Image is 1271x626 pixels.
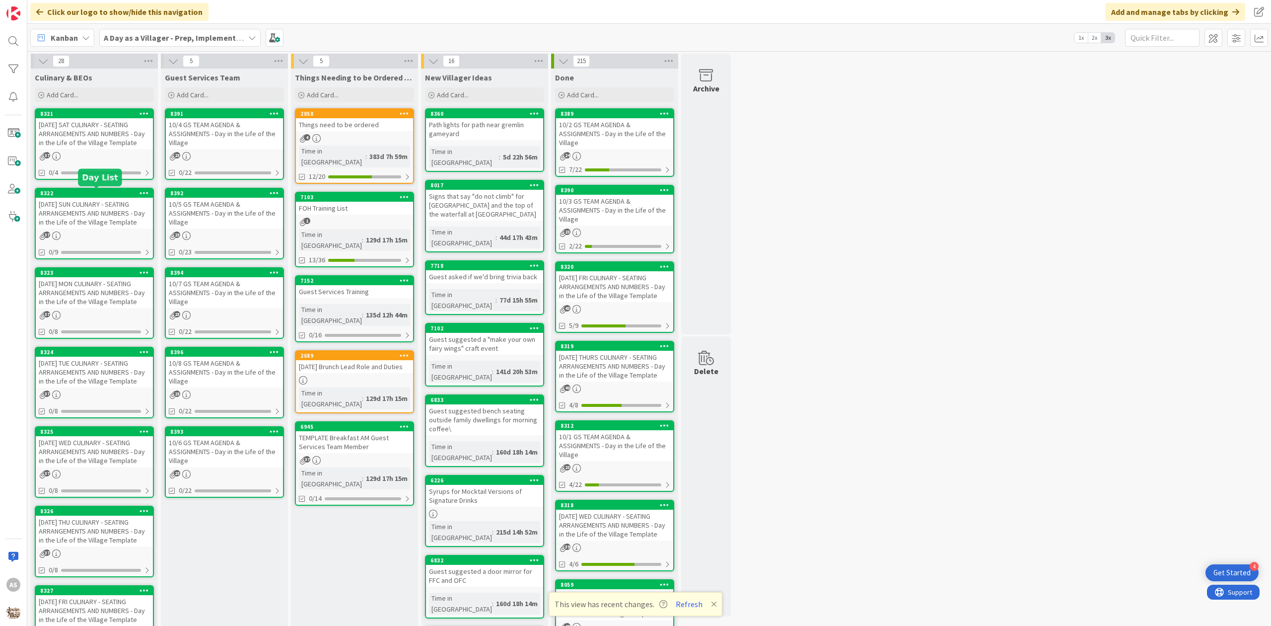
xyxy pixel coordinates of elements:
[40,190,153,197] div: 8322
[556,342,673,382] div: 8319[DATE] THURS CULINARY - SEATING ARRANGEMENTS AND NUMBERS - Day in the Life of the Village Tem...
[49,485,58,496] span: 0/8
[556,510,673,541] div: [DATE] WED CULINARY - SEATING ARRANGEMENTS AND NUMBERS - Day in the Life of the Village Template
[44,152,50,158] span: 37
[36,268,153,277] div: 8323
[569,559,578,569] span: 4/6
[1250,562,1259,571] div: 4
[304,456,310,463] span: 37
[296,431,413,453] div: TEMPLATE Breakfast AM Guest Services Team Member
[53,55,70,67] span: 28
[556,195,673,226] div: 10/3 GS TEAM AGENDA & ASSIGNMENTS - Day in the Life of the Village
[561,110,673,117] div: 8389
[430,325,543,332] div: 7102
[556,118,673,149] div: 10/2 GS TEAM AGENDA & ASSIGNMENTS - Day in the Life of the Village
[561,422,673,429] div: 8312
[296,109,413,131] div: 2858Things need to be ordered
[494,527,540,538] div: 215d 14h 52m
[36,109,153,149] div: 8321[DATE] SAT CULINARY - SEATING ARRANGEMENTS AND NUMBERS - Day in the Life of the Village Template
[313,55,330,67] span: 5
[429,593,492,615] div: Time in [GEOGRAPHIC_DATA]
[426,395,543,435] div: 6833Guest suggested bench seating outside family dwellings for morning coffee\
[166,189,283,229] div: 839210/5 GS TEAM AGENDA & ASSIGNMENTS - Day in the Life of the Village
[174,232,180,238] span: 23
[426,476,543,507] div: 6226Syrups for Mocktail Versions of Signature Drinks
[556,421,673,461] div: 831210/1 GS TEAM AGENDA & ASSIGNMENTS - Day in the Life of the Village
[556,501,673,541] div: 8318[DATE] WED CULINARY - SEATING ARRANGEMENTS AND NUMBERS - Day in the Life of the Village Template
[166,268,283,277] div: 8394
[556,580,673,620] div: 8059[DATE] [DATE] CULINARY - SEATING ARRANGEMENTS AND NUMBERS - Day in the Life of the Village Te...
[170,428,283,435] div: 8393
[1101,33,1115,43] span: 3x
[556,271,673,302] div: [DATE] FRI CULINARY - SEATING ARRANGEMENTS AND NUMBERS - Day in the Life of the Village Template
[426,404,543,435] div: Guest suggested bench seating outside family dwellings for morning coffee\
[426,270,543,283] div: Guest asked if we'd bring trivia back
[494,598,540,609] div: 160d 18h 14m
[694,365,718,377] div: Delete
[165,73,240,82] span: Guest Services Team
[296,193,413,202] div: 7103
[429,521,492,543] div: Time in [GEOGRAPHIC_DATA]
[40,269,153,276] div: 8323
[1125,29,1200,47] input: Quick Filter...
[561,581,673,588] div: 8059
[363,310,410,320] div: 135d 12h 44m
[47,90,78,99] span: Add Card...
[36,586,153,626] div: 8327[DATE] FRI CULINARY - SEATING ARRANGEMENTS AND NUMBERS - Day in the Life of the Village Template
[300,352,413,359] div: 2689
[556,589,673,620] div: [DATE] [DATE] CULINARY - SEATING ARRANGEMENTS AND NUMBERS - Day in the Life of the Village Template
[497,295,540,306] div: 77d 15h 55m
[49,565,58,575] span: 0/8
[300,194,413,201] div: 7103
[304,218,310,224] span: 1
[499,152,500,162] span: :
[1088,33,1101,43] span: 2x
[362,473,363,484] span: :
[425,73,492,82] span: New Villager Ideas
[426,181,543,190] div: 8017
[430,477,543,484] div: 6226
[430,182,543,189] div: 8017
[36,118,153,149] div: [DATE] SAT CULINARY - SEATING ARRANGEMENTS AND NUMBERS - Day in the Life of the Village Template
[36,427,153,467] div: 8325[DATE] WED CULINARY - SEATING ARRANGEMENTS AND NUMBERS - Day in the Life of the Village Template
[40,110,153,117] div: 8321
[299,146,365,167] div: Time in [GEOGRAPHIC_DATA]
[1213,568,1251,578] div: Get Started
[166,427,283,436] div: 8393
[362,393,363,404] span: :
[426,324,543,333] div: 7102
[166,109,283,149] div: 839110/4 GS TEAM AGENDA & ASSIGNMENTS - Day in the Life of the Village
[296,422,413,453] div: 6945TEMPLATE Breakfast AM Guest Services Team Member
[494,447,540,458] div: 160d 18h 14m
[569,479,582,490] span: 4/22
[672,598,706,611] button: Refresh
[492,447,494,458] span: :
[569,400,578,410] span: 4/8
[296,276,413,285] div: 7152
[300,277,413,284] div: 7152
[295,73,414,82] span: Things Needing to be Ordered - PUT IN CARD, Don't make new card
[1205,564,1259,581] div: Open Get Started checklist, remaining modules: 4
[170,190,283,197] div: 8392
[693,82,719,94] div: Archive
[36,507,153,516] div: 8326
[1105,3,1245,21] div: Add and manage tabs by clicking
[492,598,494,609] span: :
[556,262,673,302] div: 8320[DATE] FRI CULINARY - SEATING ARRANGEMENTS AND NUMBERS - Day in the Life of the Village Template
[426,556,543,587] div: 6832Guest suggested a door mirror for FFC and OFC
[555,73,574,82] span: Done
[36,586,153,595] div: 8327
[44,549,50,556] span: 37
[36,189,153,198] div: 8322
[300,110,413,117] div: 2858
[36,436,153,467] div: [DATE] WED CULINARY - SEATING ARRANGEMENTS AND NUMBERS - Day in the Life of the Village Template
[166,118,283,149] div: 10/4 GS TEAM AGENDA & ASSIGNMENTS - Day in the Life of the Village
[362,310,363,320] span: :
[443,55,460,67] span: 16
[430,557,543,564] div: 6832
[556,580,673,589] div: 8059
[564,385,570,391] span: 40
[561,263,673,270] div: 8320
[183,55,200,67] span: 5
[426,261,543,270] div: 7718
[426,181,543,221] div: 8017Signs that say "do not climb" for [GEOGRAPHIC_DATA] and the top of the waterfall at [GEOGRAPH...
